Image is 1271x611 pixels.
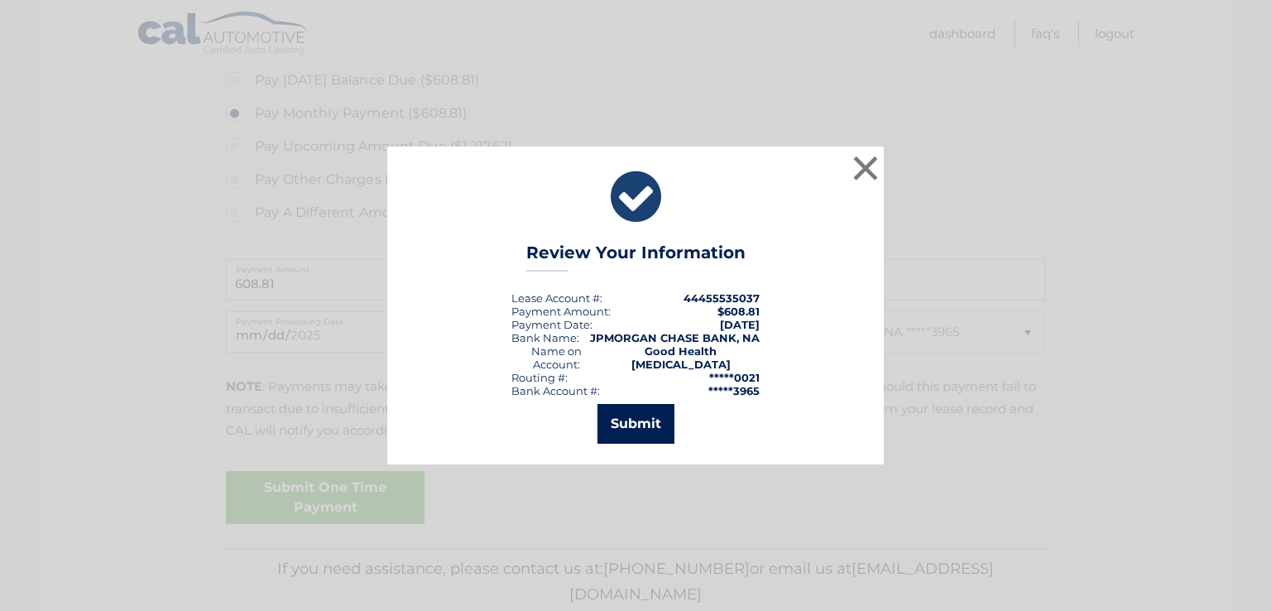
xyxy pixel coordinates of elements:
button: × [849,152,882,185]
button: Submit [597,404,674,444]
div: Bank Account #: [511,384,600,397]
strong: Good Health [MEDICAL_DATA] [631,344,731,371]
span: [DATE] [720,318,760,331]
div: : [511,318,592,331]
span: $608.81 [717,305,760,318]
div: Payment Amount: [511,305,611,318]
div: Routing #: [511,371,568,384]
span: Payment Date [511,318,590,331]
div: Bank Name: [511,331,579,344]
strong: JPMORGAN CHASE BANK, NA [590,331,760,344]
div: Name on Account: [511,344,602,371]
strong: 44455535037 [683,291,760,305]
h3: Review Your Information [526,243,746,272]
div: Lease Account #: [511,291,602,305]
